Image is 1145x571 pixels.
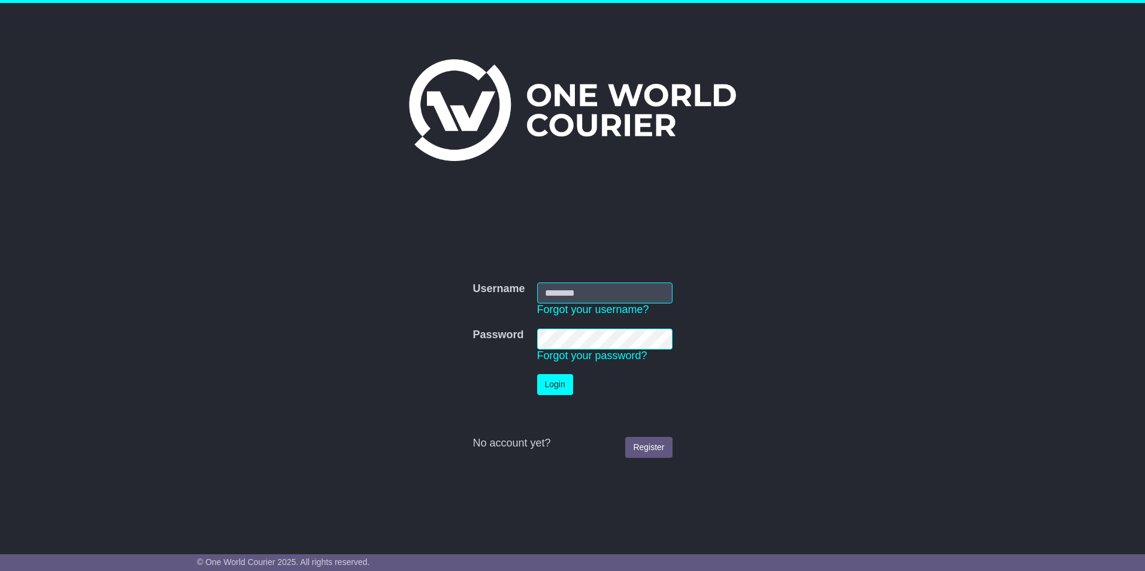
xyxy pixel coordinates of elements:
img: One World [409,59,736,161]
div: No account yet? [472,437,672,450]
a: Forgot your password? [537,350,647,362]
label: Password [472,329,523,342]
a: Register [625,437,672,458]
a: Forgot your username? [537,303,649,315]
label: Username [472,283,525,296]
span: © One World Courier 2025. All rights reserved. [197,557,370,567]
button: Login [537,374,573,395]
